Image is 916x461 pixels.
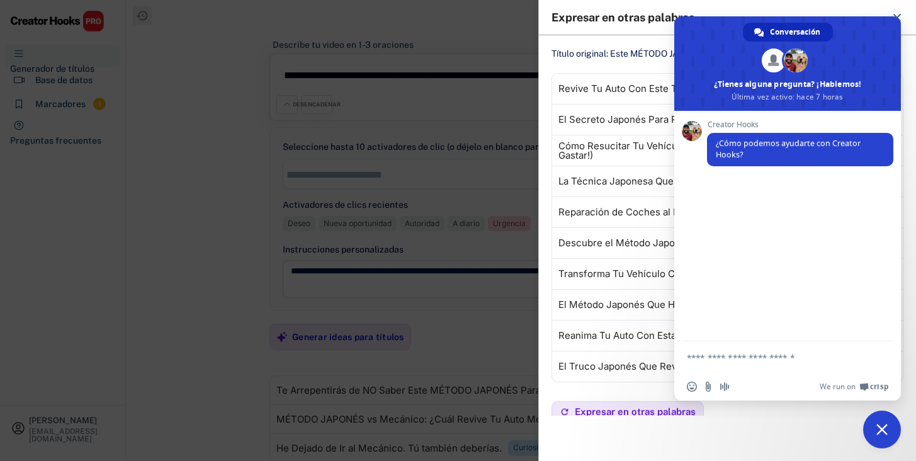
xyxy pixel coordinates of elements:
font: Cómo Resucitar Tu Vehículo Con Este Método Japonés (¡Sin Gastar!) [558,140,832,161]
font: Reanima Tu Auto Con Esta Estrategia Japonesa (Sin Costos) [558,329,827,341]
span: Creator Hooks [707,120,893,129]
font: El Truco Japonés Que Revive Autos Sin Gastar Dinero [558,360,800,372]
font: El Secreto Japonés Para Revivir Tu Coche Sin Gastar Un Centavo [558,113,851,125]
span: Enviar un archivo [703,382,713,392]
font: Descubre el Método Japonés Para Revitalizar Tu Auto Gratis [558,237,829,249]
font: Reparación de Coches al Estilo Japonés: ¡No Necesitas Dinero! [558,206,841,218]
textarea: Escribe aquí tu mensaje... [687,341,863,373]
a: We run onCrisp [820,382,888,392]
span: Grabar mensaje de audio [720,382,730,392]
font: Expresar en otras palabras [575,406,696,417]
font: La Técnica Japonesa Que Da Nueva Vida a Tu Auto (Cero Costos) [558,175,851,187]
font: Título original: Este MÉTODO JAPONÉS Revive Tu Auto (Sin Dinero, Sin Taller) [551,48,859,59]
font: Expresar en otras palabras [551,11,694,24]
a: Cerrar el chat [863,411,901,448]
span: Crisp [870,382,888,392]
a: Conversación [743,23,833,42]
font: Revive Tu Auto Con Este Truco Japonés (¡Gratis y Sin Taller!) [558,83,831,94]
span: We run on [820,382,856,392]
span: Conversación [770,23,820,42]
font: El Método Japonés Que Hará Renacer Tu Coche Sin Taller [558,299,820,310]
font: Transforma Tu Vehículo Con Este Truco Japonés (Sin Gastos) [558,268,835,280]
span: ¿Cómo podemos ayudarte con Creator Hooks? [716,138,861,160]
span: Insertar un emoji [687,382,697,392]
button: Expresar en otras palabras [551,401,704,423]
